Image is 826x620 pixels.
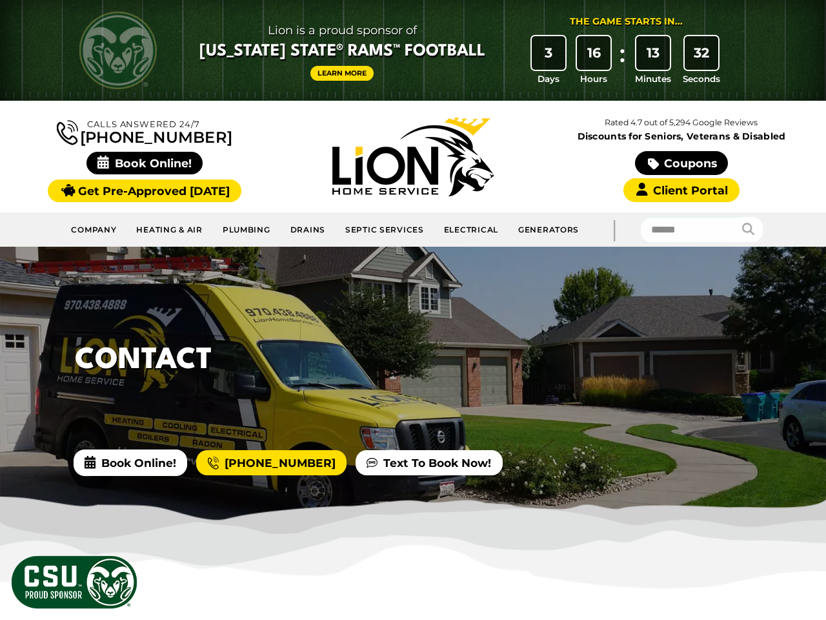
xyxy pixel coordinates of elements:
a: Coupons [635,151,728,175]
div: 32 [685,36,718,70]
span: Book Online! [74,449,187,475]
span: Lion is a proud sponsor of [199,20,485,41]
a: Generators [509,218,589,242]
div: 16 [577,36,610,70]
img: Lion Home Service [332,118,494,196]
img: CSU Rams logo [79,12,157,89]
span: Hours [580,72,607,85]
span: [US_STATE] State® Rams™ Football [199,41,485,63]
span: Minutes [635,72,671,85]
a: [PHONE_NUMBER] [196,450,346,476]
a: Septic Services [336,218,434,242]
span: Book Online! [86,152,203,174]
a: Heating & Air [126,218,212,242]
a: Learn More [310,66,374,81]
span: Seconds [683,72,720,85]
h1: Contact [75,339,545,382]
span: Discounts for Seniors, Veterans & Disabled [550,132,813,141]
div: 3 [532,36,565,70]
div: 13 [636,36,670,70]
a: Electrical [434,218,509,242]
div: The Game Starts in... [570,15,683,29]
a: Plumbing [213,218,281,242]
a: Get Pre-Approved [DATE] [48,180,241,202]
span: Days [538,72,559,85]
p: Rated 4.7 out of 5,294 Google Reviews [547,116,816,130]
img: CSU Sponsor Badge [10,554,139,610]
a: Client Portal [623,178,740,202]
a: [PHONE_NUMBER] [57,118,232,145]
a: Company [61,218,126,242]
a: Drains [281,218,336,242]
div: : [616,36,629,86]
div: | [589,212,640,247]
a: Text To Book Now! [356,450,502,476]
